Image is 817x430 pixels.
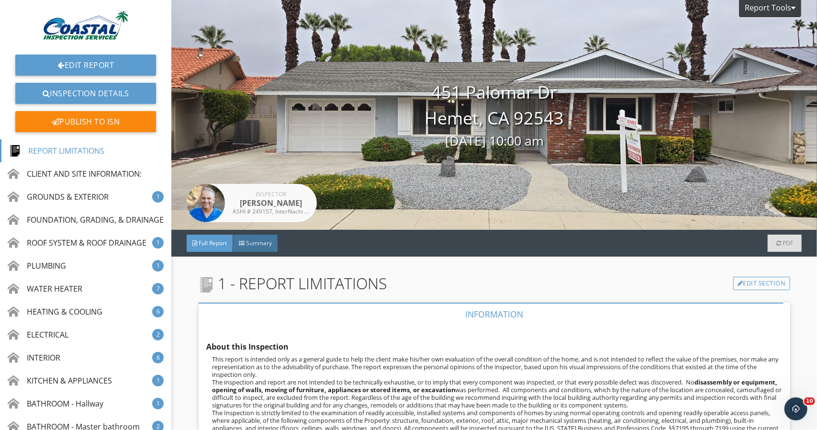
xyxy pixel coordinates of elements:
[152,398,164,409] div: 1
[15,83,156,104] a: Inspection Details
[199,272,387,295] span: 1 - REPORT LIMITATIONS
[9,145,104,157] div: REPORT LIMITATIONS
[26,56,34,63] img: tab_domain_overview_orange.svg
[152,237,164,249] div: 1
[15,25,23,33] img: website_grey.svg
[783,239,793,247] span: PDF
[233,197,309,209] div: [PERSON_NAME]
[233,209,309,215] div: ASHI # 249157, InterNachi # 19121902
[106,57,161,63] div: Keywords by Traffic
[804,397,815,405] span: 10
[171,131,817,151] div: [DATE] 10:00 am
[8,214,164,226] div: FOUNDATION, GRADING, & DRAINAGE
[733,277,790,290] a: Edit Section
[8,398,103,409] div: BATHROOM - Hallway
[8,329,68,340] div: ELECTRICAL
[212,355,778,379] span: This report is intended only as a general guide to help the client make his/her own evaluation of...
[15,111,156,132] div: Publish to ISN
[212,378,777,394] strong: disassembly or equipment, opening of walls, moving of furniture, appliances or stored items, or e...
[187,184,225,222] img: hs_spectora.jpg
[152,191,164,203] div: 1
[152,329,164,340] div: 2
[152,283,164,294] div: 7
[199,303,790,326] a: Information
[27,15,47,23] div: v 4.0.25
[8,260,66,272] div: PLUMBING
[246,239,272,247] span: Summary
[152,375,164,386] div: 1
[8,352,60,363] div: INTERIOR
[8,306,102,317] div: HEATING & COOLING
[8,375,112,386] div: KITCHEN & APPLIANCES
[206,341,289,352] strong: About this Inspection
[8,191,109,203] div: GROUNDS & EXTERIOR
[784,397,807,420] iframe: Intercom live chat
[152,352,164,363] div: 6
[8,283,82,294] div: WATER HEATER
[199,239,227,247] span: Full Report
[25,25,105,33] div: Domain: [DOMAIN_NAME]
[8,168,142,180] div: CLIENT AND SITE INFORMATION:
[212,378,782,409] span: The inspection and report are not intended to be technically exhaustive, or to imply that every c...
[40,8,132,43] img: CoastalInsD04bR02bP01ZL.jpg
[8,237,146,249] div: ROOF SYSTEM & ROOF DRAINAGE
[15,55,156,76] a: Edit Report
[152,306,164,317] div: 6
[36,57,86,63] div: Domain Overview
[233,192,309,197] div: Inspector
[95,56,103,63] img: tab_keywords_by_traffic_grey.svg
[15,15,23,23] img: logo_orange.svg
[171,79,817,151] div: 451 Palomar Dr Hemet, CA 92543
[152,260,164,272] div: 1
[187,184,317,222] a: Inspector [PERSON_NAME] ASHI # 249157, InterNachi # 19121902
